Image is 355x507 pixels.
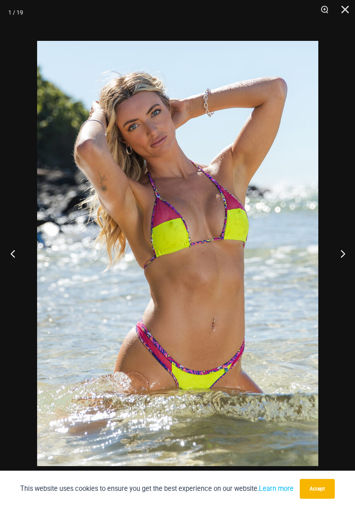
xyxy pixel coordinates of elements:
[259,485,294,493] a: Learn more
[20,483,294,494] p: This website uses cookies to ensure you get the best experience on our website.
[37,41,318,466] img: Coastal Bliss Leopard Sunset 3171 Tri Top 4371 Thong Bikini 06
[300,479,335,499] button: Accept
[8,6,23,19] div: 1 / 19
[324,233,355,274] button: Next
